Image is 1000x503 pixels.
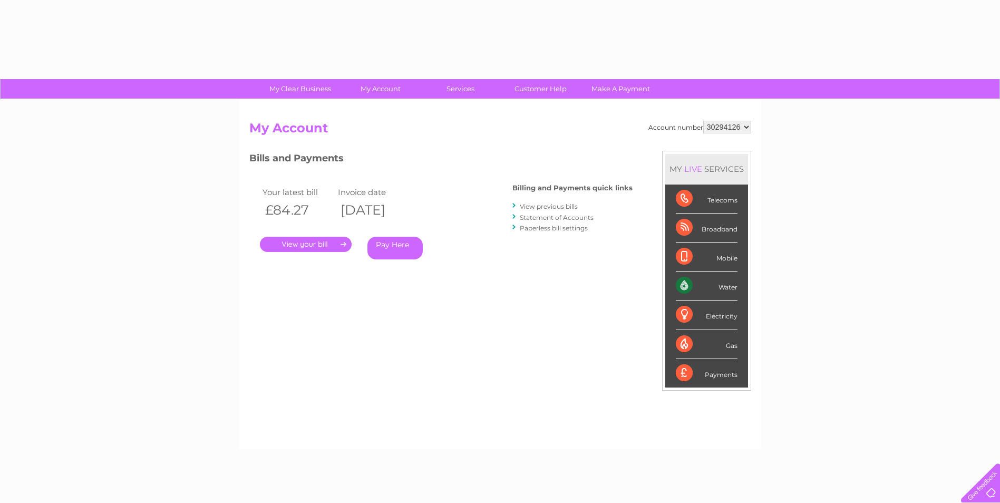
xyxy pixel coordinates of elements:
[260,199,336,221] th: £84.27
[577,79,664,99] a: Make A Payment
[682,164,704,174] div: LIVE
[497,79,584,99] a: Customer Help
[417,79,504,99] a: Services
[335,185,411,199] td: Invoice date
[257,79,344,99] a: My Clear Business
[676,272,737,301] div: Water
[335,199,411,221] th: [DATE]
[676,301,737,330] div: Electricity
[249,151,633,169] h3: Bills and Payments
[676,243,737,272] div: Mobile
[648,121,751,133] div: Account number
[676,330,737,359] div: Gas
[665,154,748,184] div: MY SERVICES
[520,214,594,221] a: Statement of Accounts
[676,359,737,388] div: Payments
[676,185,737,214] div: Telecoms
[512,184,633,192] h4: Billing and Payments quick links
[260,237,352,252] a: .
[520,224,588,232] a: Paperless bill settings
[260,185,336,199] td: Your latest bill
[520,202,578,210] a: View previous bills
[676,214,737,243] div: Broadband
[249,121,751,141] h2: My Account
[367,237,423,259] a: Pay Here
[337,79,424,99] a: My Account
